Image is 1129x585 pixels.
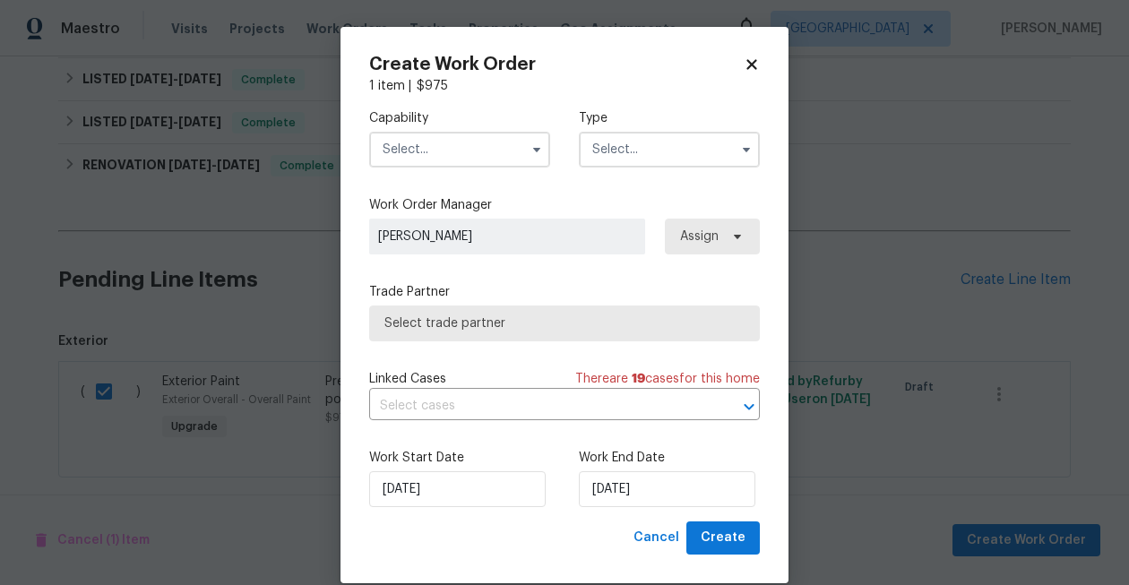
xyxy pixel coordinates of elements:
[369,283,760,301] label: Trade Partner
[526,139,547,160] button: Show options
[369,449,550,467] label: Work Start Date
[369,77,760,95] div: 1 item |
[579,471,755,507] input: M/D/YYYY
[579,109,760,127] label: Type
[369,56,744,73] h2: Create Work Order
[701,527,745,549] span: Create
[369,132,550,168] input: Select...
[417,80,448,92] span: $ 975
[384,314,745,332] span: Select trade partner
[579,449,760,467] label: Work End Date
[369,471,546,507] input: M/D/YYYY
[632,373,645,385] span: 19
[686,521,760,555] button: Create
[579,132,760,168] input: Select...
[575,370,760,388] span: There are case s for this home
[737,394,762,419] button: Open
[633,527,679,549] span: Cancel
[680,228,719,245] span: Assign
[369,392,710,420] input: Select cases
[378,228,636,245] span: [PERSON_NAME]
[626,521,686,555] button: Cancel
[369,370,446,388] span: Linked Cases
[736,139,757,160] button: Show options
[369,109,550,127] label: Capability
[369,196,760,214] label: Work Order Manager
